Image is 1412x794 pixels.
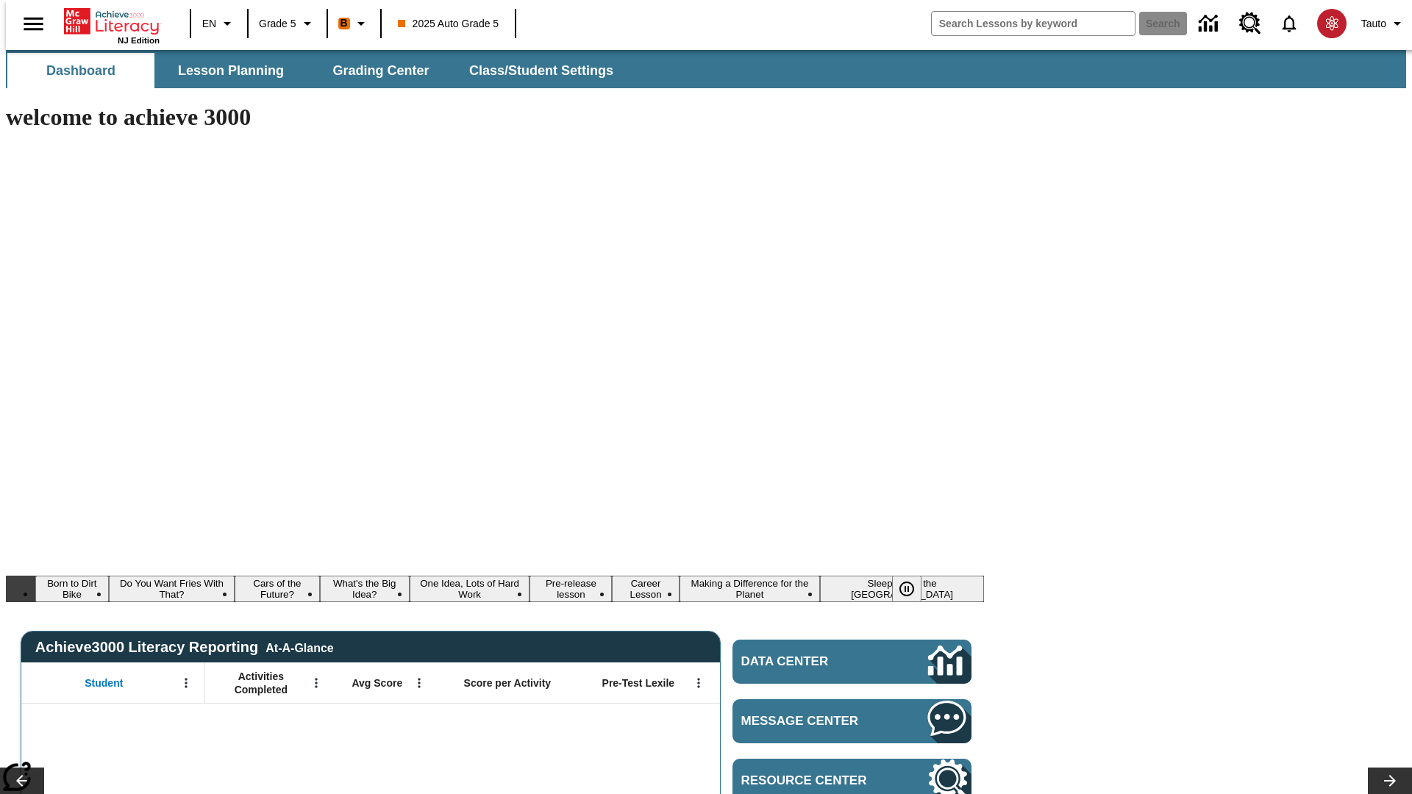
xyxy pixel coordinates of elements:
[85,676,123,690] span: Student
[6,104,984,131] h1: welcome to achieve 3000
[732,699,971,743] a: Message Center
[1317,9,1347,38] img: avatar image
[253,10,322,37] button: Grade: Grade 5, Select a grade
[157,53,304,88] button: Lesson Planning
[408,672,430,694] button: Open Menu
[332,62,429,79] span: Grading Center
[235,576,319,602] button: Slide 3 Cars of the Future?
[612,576,679,602] button: Slide 7 Career Lesson
[892,576,921,602] button: Pause
[202,16,216,32] span: EN
[457,53,625,88] button: Class/Student Settings
[410,576,530,602] button: Slide 5 One Idea, Lots of Hard Work
[680,576,821,602] button: Slide 8 Making a Difference for the Planet
[688,672,710,694] button: Open Menu
[35,639,334,656] span: Achieve3000 Literacy Reporting
[7,53,154,88] button: Dashboard
[35,576,109,602] button: Slide 1 Born to Dirt Bike
[820,576,984,602] button: Slide 9 Sleepless in the Animal Kingdom
[1270,4,1308,43] a: Notifications
[305,672,327,694] button: Open Menu
[469,62,613,79] span: Class/Student Settings
[602,676,675,690] span: Pre-Test Lexile
[6,50,1406,88] div: SubNavbar
[64,7,160,36] a: Home
[892,576,936,602] div: Pause
[1230,4,1270,43] a: Resource Center, Will open in new tab
[196,10,243,37] button: Language: EN, Select a language
[464,676,552,690] span: Score per Activity
[340,14,348,32] span: B
[6,53,627,88] div: SubNavbar
[1308,4,1355,43] button: Select a new avatar
[1355,10,1412,37] button: Profile/Settings
[12,2,55,46] button: Open side menu
[320,576,410,602] button: Slide 4 What's the Big Idea?
[259,16,296,32] span: Grade 5
[178,62,284,79] span: Lesson Planning
[332,10,376,37] button: Boost Class color is orange. Change class color
[46,62,115,79] span: Dashboard
[265,639,333,655] div: At-A-Glance
[307,53,454,88] button: Grading Center
[741,714,884,729] span: Message Center
[398,16,499,32] span: 2025 Auto Grade 5
[109,576,235,602] button: Slide 2 Do You Want Fries With That?
[529,576,612,602] button: Slide 6 Pre-release lesson
[213,670,310,696] span: Activities Completed
[118,36,160,45] span: NJ Edition
[1361,16,1386,32] span: Tauto
[64,5,160,45] div: Home
[932,12,1135,35] input: search field
[741,654,879,669] span: Data Center
[741,773,884,788] span: Resource Center
[352,676,402,690] span: Avg Score
[1368,768,1412,794] button: Lesson carousel, Next
[175,672,197,694] button: Open Menu
[1190,4,1230,44] a: Data Center
[732,640,971,684] a: Data Center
